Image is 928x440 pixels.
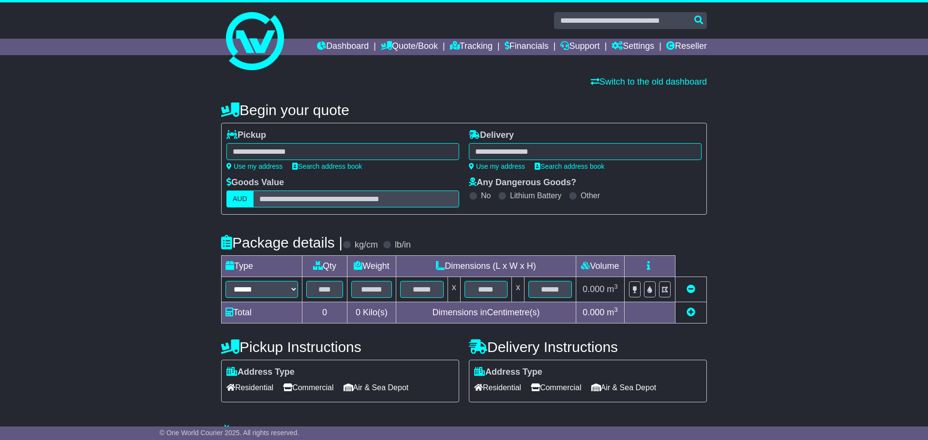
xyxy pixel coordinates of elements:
label: Lithium Battery [510,191,562,200]
td: Weight [347,256,396,277]
span: 0.000 [583,308,604,317]
h4: Package details | [221,235,343,250]
td: x [512,277,524,302]
h4: Warranty & Insurance [221,424,707,440]
span: Commercial [531,380,581,395]
span: m [607,308,618,317]
a: Search address book [292,162,362,170]
span: Residential [474,380,521,395]
a: Remove this item [687,284,695,294]
label: lb/in [395,240,411,250]
td: Dimensions in Centimetre(s) [396,302,576,323]
td: x [448,277,460,302]
label: No [481,191,491,200]
a: Financials [505,39,549,55]
label: Address Type [226,367,295,378]
sup: 3 [614,306,618,313]
label: Other [581,191,600,200]
a: Quote/Book [381,39,438,55]
td: Qty [302,256,347,277]
sup: 3 [614,283,618,290]
label: kg/cm [355,240,378,250]
a: Switch to the old dashboard [591,77,707,87]
a: Search address book [535,162,604,170]
a: Support [560,39,599,55]
label: Any Dangerous Goods? [469,177,576,188]
span: © One World Courier 2025. All rights reserved. [160,429,299,437]
td: Volume [576,256,624,277]
span: Residential [226,380,273,395]
span: Air & Sea Depot [591,380,657,395]
span: 0 [356,308,360,317]
td: Dimensions (L x W x H) [396,256,576,277]
a: Settings [612,39,654,55]
span: 0.000 [583,284,604,294]
td: 0 [302,302,347,323]
label: Address Type [474,367,542,378]
h4: Begin your quote [221,102,707,118]
a: Reseller [666,39,707,55]
h4: Delivery Instructions [469,339,707,355]
a: Tracking [450,39,493,55]
label: Pickup [226,130,266,141]
td: Total [222,302,302,323]
h4: Pickup Instructions [221,339,459,355]
span: Air & Sea Depot [344,380,409,395]
label: Delivery [469,130,514,141]
a: Use my address [226,162,283,170]
a: Dashboard [317,39,369,55]
span: Commercial [283,380,333,395]
td: Type [222,256,302,277]
a: Add new item [687,308,695,317]
span: m [607,284,618,294]
label: Goods Value [226,177,284,188]
td: Kilo(s) [347,302,396,323]
label: AUD [226,191,254,207]
a: Use my address [469,162,525,170]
